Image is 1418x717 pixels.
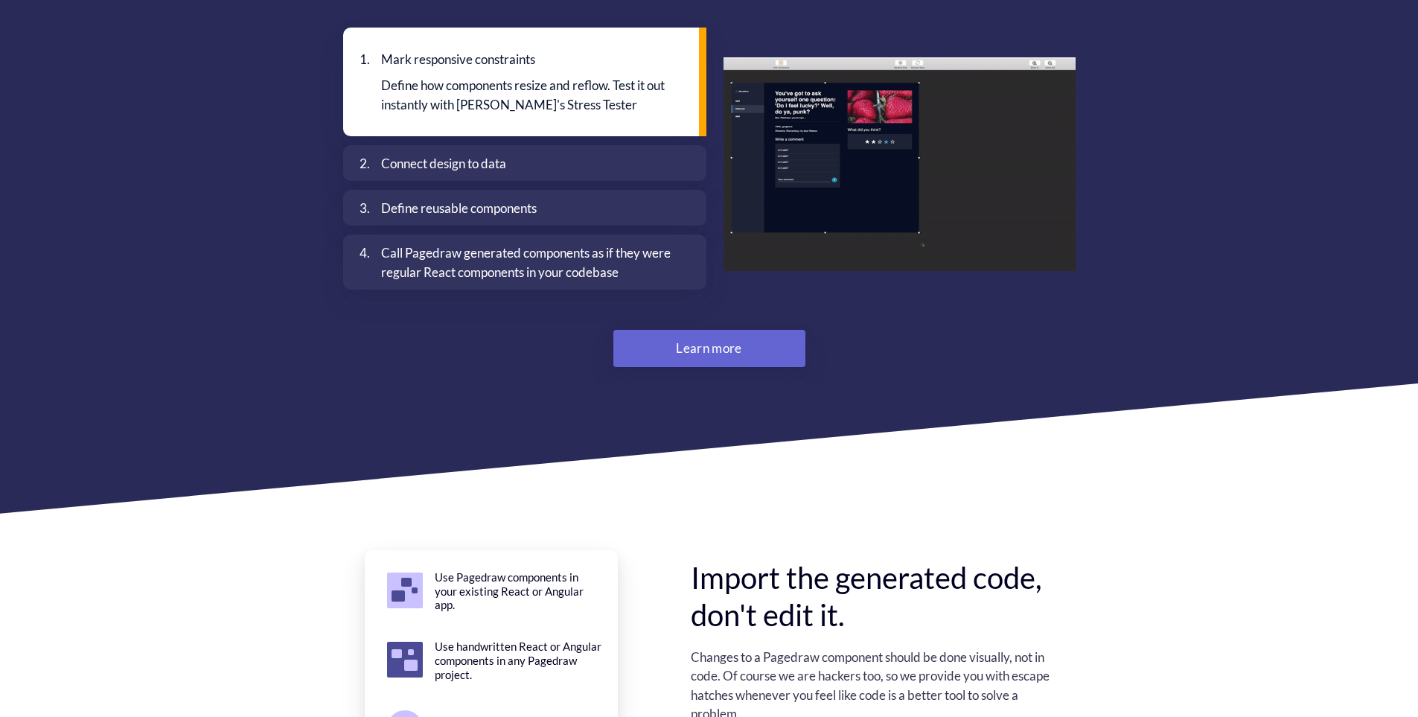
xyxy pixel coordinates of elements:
div: 2. [354,154,370,173]
div: Use handwritten React or Angular components in any Pagedraw project. [435,640,615,681]
div: 1. [354,50,370,69]
img: s_5B566C59963EF0E6430347385AC161195C7AC94DE0468CC5064070C3B2863040_1524249620215_stress-test.gif [724,57,1076,271]
div: 3. [354,199,370,218]
div: 4. [354,243,370,282]
div: Use Pagedraw components in your existing React or Angular app. [435,570,593,612]
div: Learn more [668,334,750,363]
div: Import the generated code, don't edit it. [691,559,1054,634]
a: Learn more [613,330,805,367]
div: Define reusable components [381,199,679,218]
div: Define how components resize and reflow. Test it out instantly with [PERSON_NAME]'s Stress Tester [381,76,677,115]
div: Mark responsive constraints [381,50,679,69]
div: Call Pagedraw generated components as if they were regular React components in your codebase [381,243,679,282]
div: Connect design to data [381,154,679,173]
